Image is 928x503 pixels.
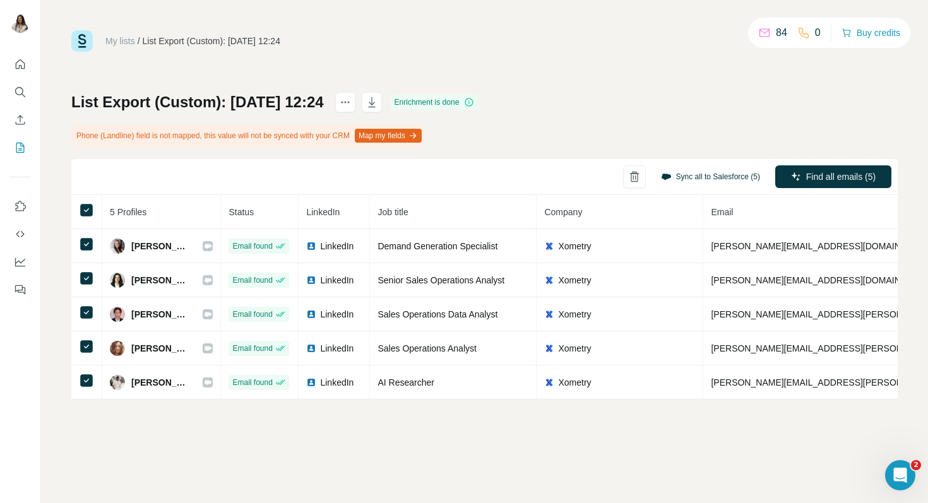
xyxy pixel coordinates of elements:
[110,273,125,288] img: Avatar
[711,207,733,217] span: Email
[306,343,316,353] img: LinkedIn logo
[378,309,497,319] span: Sales Operations Data Analyst
[355,129,422,143] button: Map my fields
[378,241,497,251] span: Demand Generation Specialist
[775,165,891,188] button: Find all emails (5)
[378,377,434,388] span: AI Researcher
[911,460,921,470] span: 2
[71,92,324,112] h1: List Export (Custom): [DATE] 12:24
[306,309,316,319] img: LinkedIn logo
[378,207,408,217] span: Job title
[885,460,915,490] iframe: Intercom live chat
[71,30,93,52] img: Surfe Logo
[652,167,769,186] button: Sync all to Salesforce (5)
[335,92,355,112] button: actions
[110,375,125,390] img: Avatar
[71,125,424,146] div: Phone (Landline) field is not mapped, this value will not be synced with your CRM
[320,342,354,355] span: LinkedIn
[558,240,591,252] span: Xometry
[143,35,280,47] div: List Export (Custom): [DATE] 12:24
[10,13,30,33] img: Avatar
[558,342,591,355] span: Xometry
[320,308,354,321] span: LinkedIn
[306,275,316,285] img: LinkedIn logo
[131,342,190,355] span: [PERSON_NAME]
[232,377,272,388] span: Email found
[306,207,340,217] span: LinkedIn
[110,307,125,322] img: Avatar
[558,308,591,321] span: Xometry
[378,343,476,353] span: Sales Operations Analyst
[110,239,125,254] img: Avatar
[306,377,316,388] img: LinkedIn logo
[306,241,316,251] img: LinkedIn logo
[776,25,787,40] p: 84
[558,376,591,389] span: Xometry
[544,275,554,285] img: company-logo
[131,376,190,389] span: [PERSON_NAME]
[110,207,146,217] span: 5 Profiles
[131,240,190,252] span: [PERSON_NAME]
[10,53,30,76] button: Quick start
[544,207,582,217] span: Company
[10,195,30,218] button: Use Surfe on LinkedIn
[320,376,354,389] span: LinkedIn
[138,35,140,47] li: /
[815,25,821,40] p: 0
[378,275,504,285] span: Senior Sales Operations Analyst
[10,109,30,131] button: Enrich CSV
[391,95,479,110] div: Enrichment is done
[232,309,272,320] span: Email found
[544,377,554,388] img: company-logo
[105,36,135,46] a: My lists
[320,240,354,252] span: LinkedIn
[320,274,354,287] span: LinkedIn
[131,274,190,287] span: [PERSON_NAME]
[544,309,554,319] img: company-logo
[131,308,190,321] span: [PERSON_NAME]
[544,343,554,353] img: company-logo
[232,240,272,252] span: Email found
[10,223,30,246] button: Use Surfe API
[232,343,272,354] span: Email found
[232,275,272,286] span: Email found
[544,241,554,251] img: company-logo
[10,278,30,301] button: Feedback
[229,207,254,217] span: Status
[10,81,30,104] button: Search
[558,274,591,287] span: Xometry
[806,170,876,183] span: Find all emails (5)
[10,251,30,273] button: Dashboard
[10,136,30,159] button: My lists
[110,341,125,356] img: Avatar
[842,24,900,42] button: Buy credits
